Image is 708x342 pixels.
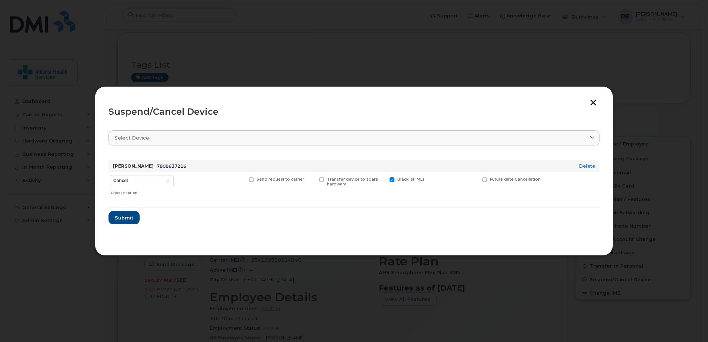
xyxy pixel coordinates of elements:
span: Submit [115,214,133,221]
span: Future date Cancellation [490,177,541,182]
input: Blacklist IMEI [381,177,384,181]
div: Choose action [111,187,174,196]
span: Select device [115,134,149,141]
span: Send request to carrier [257,177,304,182]
input: Future date Cancellation [473,177,477,181]
a: Select device [108,130,600,145]
input: Transfer device to spare hardware [310,177,314,181]
div: Suspend/Cancel Device [108,107,600,116]
span: 7808637216 [157,163,186,169]
button: Submit [108,211,140,224]
span: Blacklist IMEI [397,177,424,182]
input: Send request to carrier [240,177,244,181]
a: Delete [579,163,595,169]
span: Transfer device to spare hardware [327,177,378,187]
strong: [PERSON_NAME] [113,163,154,169]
